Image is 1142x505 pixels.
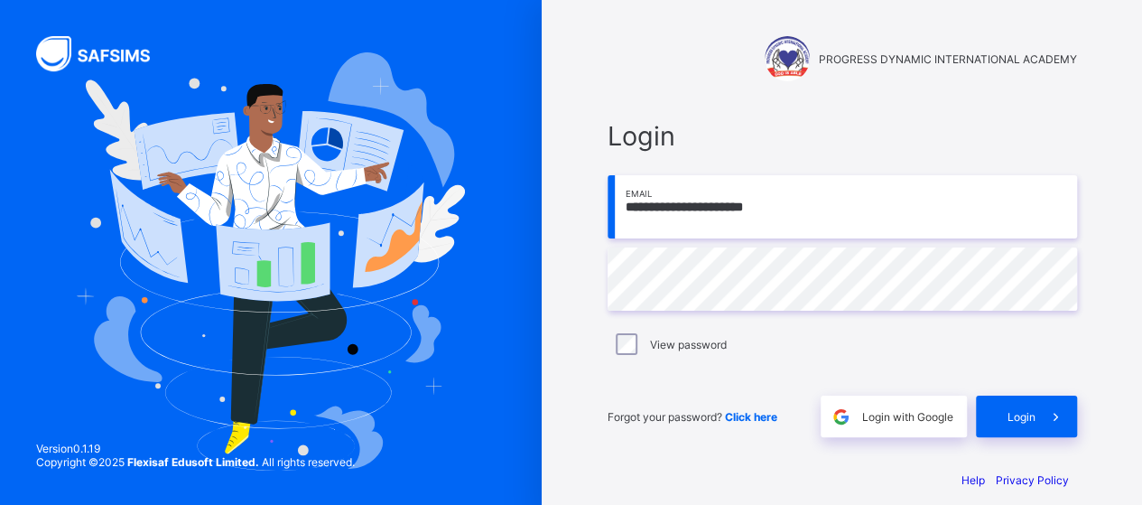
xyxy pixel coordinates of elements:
[36,455,355,469] span: Copyright © 2025 All rights reserved.
[77,52,466,471] img: Hero Image
[725,410,777,424] a: Click here
[831,407,851,427] img: google.396cfc9801f0270233282035f929180a.svg
[36,442,355,455] span: Version 0.1.19
[996,473,1069,487] a: Privacy Policy
[608,410,777,424] span: Forgot your password?
[608,120,1077,152] span: Login
[36,36,172,71] img: SAFSIMS Logo
[961,473,985,487] a: Help
[650,338,727,351] label: View password
[819,52,1077,66] span: PROGRESS DYNAMIC INTERNATIONAL ACADEMY
[862,410,953,424] span: Login with Google
[1007,410,1035,424] span: Login
[127,455,259,469] strong: Flexisaf Edusoft Limited.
